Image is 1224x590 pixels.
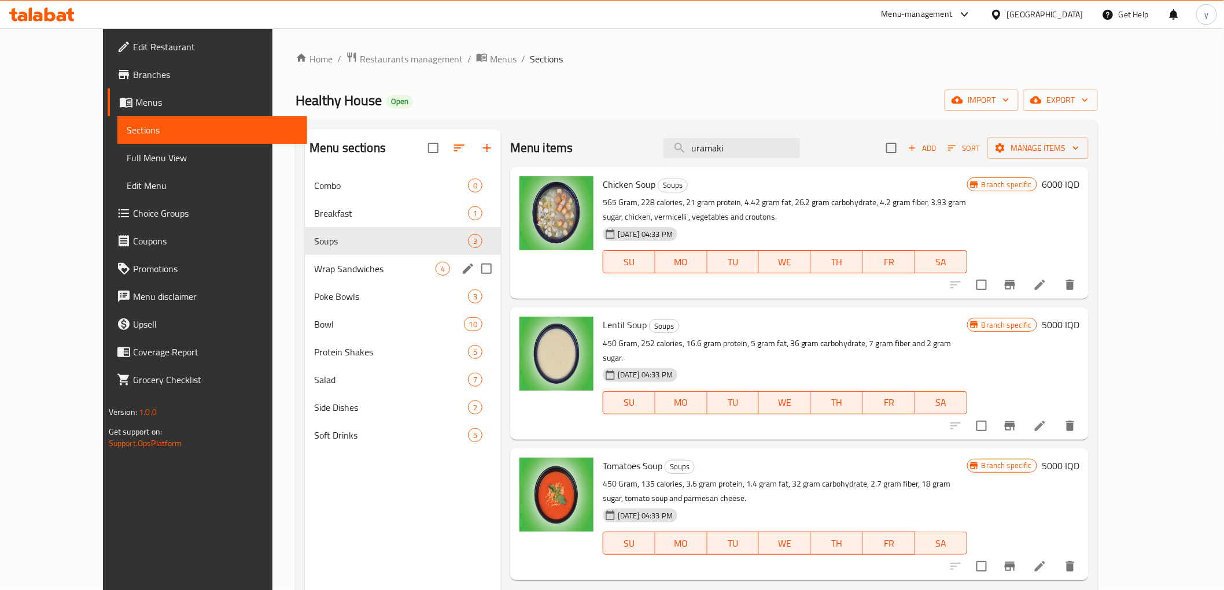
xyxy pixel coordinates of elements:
button: delete [1056,412,1084,440]
span: y [1204,8,1208,21]
span: Manage items [997,141,1079,155]
span: TU [712,394,755,411]
span: Restaurants management [360,52,463,66]
li: / [467,52,471,66]
button: import [945,90,1019,111]
span: TU [712,254,755,270]
span: Tomatoes Soup [603,457,662,474]
span: Soups [650,320,679,333]
span: Full Menu View [127,151,298,165]
div: Soft Drinks5 [305,421,501,449]
h6: 6000 IQD [1042,176,1079,192]
span: Add [906,142,938,155]
img: Lentil Soup [519,317,593,391]
span: TH [816,254,858,270]
div: items [468,345,482,359]
a: Home [296,52,333,66]
li: / [337,52,341,66]
span: Sections [530,52,563,66]
a: Grocery Checklist [108,366,307,394]
button: WE [759,250,811,273]
button: WE [759,391,811,414]
button: Sort [945,139,983,157]
a: Edit Menu [117,172,307,199]
a: Menus [476,51,517,66]
div: Protein Shakes5 [305,338,501,366]
a: Full Menu View [117,144,307,172]
div: [GEOGRAPHIC_DATA] [1007,8,1083,21]
span: Edit Restaurant [133,40,298,54]
button: WE [759,532,811,555]
button: Branch-specific-item [996,412,1024,440]
div: Wrap Sandwiches [314,262,436,276]
button: TU [707,250,760,273]
span: Sort items [941,139,987,157]
span: 5 [469,347,482,358]
span: WE [764,535,806,552]
span: Promotions [133,262,298,276]
button: SU [603,391,655,414]
span: Select all sections [421,136,445,160]
div: Wrap Sandwiches4edit [305,255,501,283]
span: MO [660,254,703,270]
a: Edit Restaurant [108,33,307,61]
button: MO [655,532,707,555]
span: WE [764,394,806,411]
span: FR [868,394,910,411]
button: edit [459,260,477,277]
button: SA [915,532,967,555]
button: SA [915,391,967,414]
span: Select to update [969,414,994,438]
a: Menu disclaimer [108,283,307,310]
div: Side Dishes2 [305,394,501,421]
button: export [1023,90,1098,111]
span: FR [868,254,910,270]
li: / [521,52,525,66]
span: [DATE] 04:33 PM [613,229,677,240]
span: TH [816,394,858,411]
span: [DATE] 04:33 PM [613,369,677,380]
span: Branch specific [977,460,1037,471]
div: items [464,317,482,331]
div: items [468,290,482,303]
nav: breadcrumb [296,51,1098,66]
span: Bowl [314,317,463,331]
span: Coupons [133,234,298,248]
span: Protein Shakes [314,345,468,359]
a: Restaurants management [346,51,463,66]
span: 10 [464,319,482,330]
a: Coupons [108,227,307,255]
div: Poke Bowls3 [305,283,501,310]
h6: 5000 IQD [1042,317,1079,333]
p: 450 Gram, 252 calories, 16.6 gram protein, 5 gram fat, 36 gram carbohydrate, 7 gram fiber and 2 g... [603,336,967,365]
input: search [663,138,800,158]
button: Branch-specific-item [996,552,1024,580]
span: TH [816,535,858,552]
span: SU [608,254,651,270]
span: SU [608,535,651,552]
div: Combo [314,179,468,192]
span: FR [868,535,910,552]
div: Breakfast1 [305,199,501,227]
div: Bowl10 [305,310,501,338]
div: items [468,179,482,192]
button: TU [707,532,760,555]
div: items [468,234,482,248]
a: Sections [117,116,307,144]
button: TH [811,532,863,555]
a: Edit menu item [1033,559,1047,573]
span: SU [608,394,651,411]
span: Coverage Report [133,345,298,359]
span: Menus [490,52,517,66]
span: Side Dishes [314,400,468,414]
span: Select section [879,136,904,160]
div: items [468,428,482,442]
span: Salad [314,373,468,387]
span: Select to update [969,273,994,297]
span: Branch specific [977,320,1037,331]
div: items [468,400,482,414]
span: Sections [127,123,298,137]
span: SA [920,394,963,411]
